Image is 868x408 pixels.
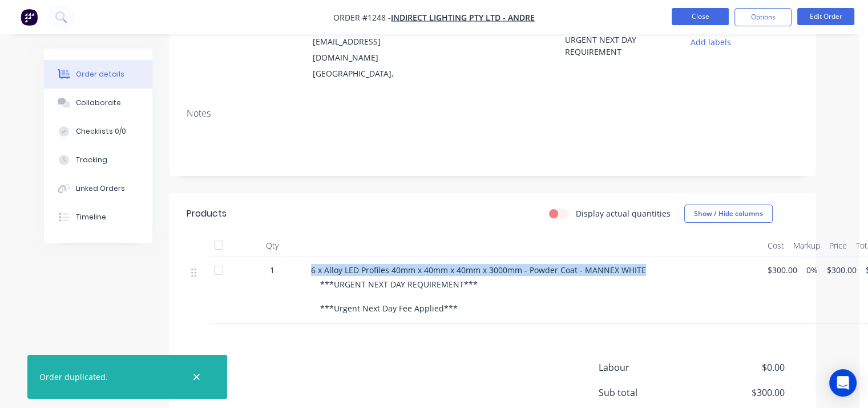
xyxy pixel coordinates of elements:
div: Products [187,207,227,221]
span: $300.00 [768,264,797,276]
span: 0% [806,264,818,276]
button: Order details [44,60,152,89]
button: Collaborate [44,89,152,117]
img: Factory [21,9,38,26]
button: Edit Order [797,8,854,25]
div: Cost [763,234,789,257]
div: [EMAIL_ADDRESS][DOMAIN_NAME][GEOGRAPHIC_DATA], [313,34,421,82]
span: $0.00 [700,361,785,374]
button: Timeline [44,203,152,231]
div: Open Intercom Messenger [829,369,857,397]
div: [EMAIL_ADDRESS][DOMAIN_NAME] [313,34,421,66]
span: $300.00 [827,264,857,276]
button: Options [734,8,792,26]
span: $300.00 [700,386,785,399]
span: 6 x Alloy LED Profiles 40mm x 40mm x 40mm x 3000mm - Powder Coat - MANNEX WHITE [311,265,646,275]
div: Tracking [76,155,107,165]
button: Add labels [684,34,737,49]
span: 1 [270,264,274,276]
div: Markup [789,234,825,257]
div: Checklists 0/0 [76,126,126,137]
label: Display actual quantities [576,207,671,219]
button: Show / Hide columns [684,205,773,223]
button: Close [672,8,729,25]
div: Order duplicated. [39,371,108,383]
a: Indirect Lighting Pty Ltd - Andre [391,12,535,23]
div: Collaborate [76,98,121,108]
div: Linked Orders [76,183,125,194]
div: Qty [238,234,306,257]
div: Timeline [76,212,106,222]
button: Tracking [44,146,152,174]
span: Order #1248 - [333,12,391,23]
div: Order details [76,69,124,79]
span: Sub total [599,386,700,399]
button: Linked Orders [44,174,152,203]
div: URGENT NEXT DAY REQUIREMENT [564,34,672,58]
div: Notes [187,108,798,119]
span: Labour [599,361,700,374]
div: [GEOGRAPHIC_DATA], [313,66,421,82]
button: Checklists 0/0 [44,117,152,146]
span: ***URGENT NEXT DAY REQUIREMENT*** ***Urgent Next Day Fee Applied*** [320,279,478,314]
div: Price [825,234,851,257]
